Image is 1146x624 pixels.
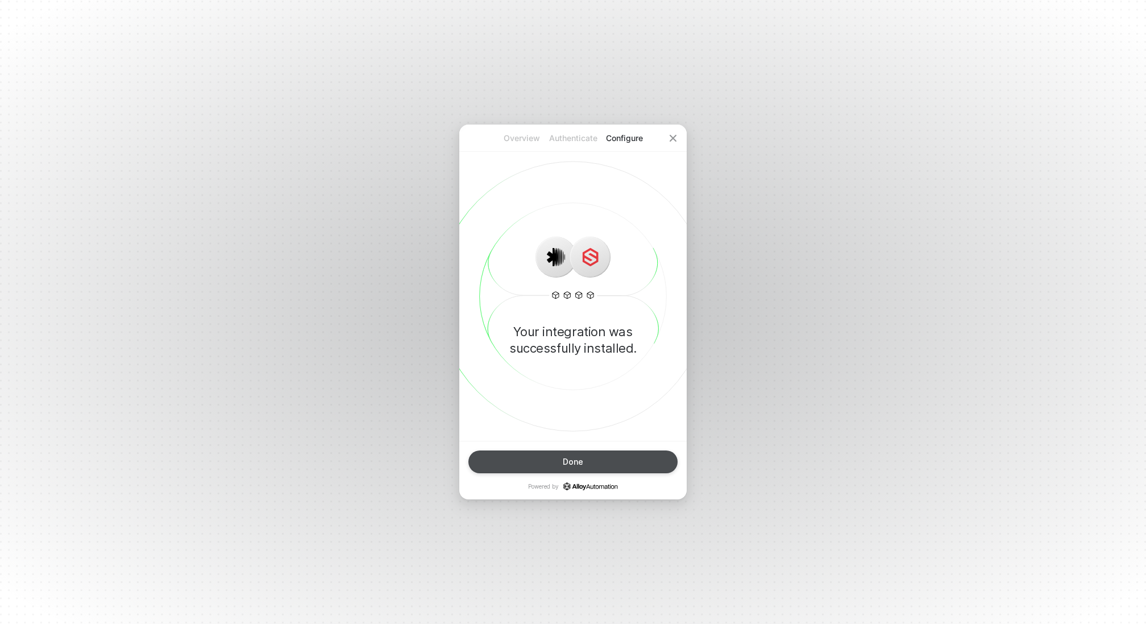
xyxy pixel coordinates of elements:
p: Powered by [528,482,618,490]
button: Done [468,451,678,473]
a: icon-success [563,482,618,490]
p: Overview [496,133,547,144]
p: Authenticate [547,133,599,144]
p: Configure [599,133,650,144]
span: icon-close [668,134,678,143]
p: Your integration was successfully installed. [477,324,668,357]
img: icon [581,248,599,266]
div: Done [563,457,583,466]
img: icon [547,248,565,266]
